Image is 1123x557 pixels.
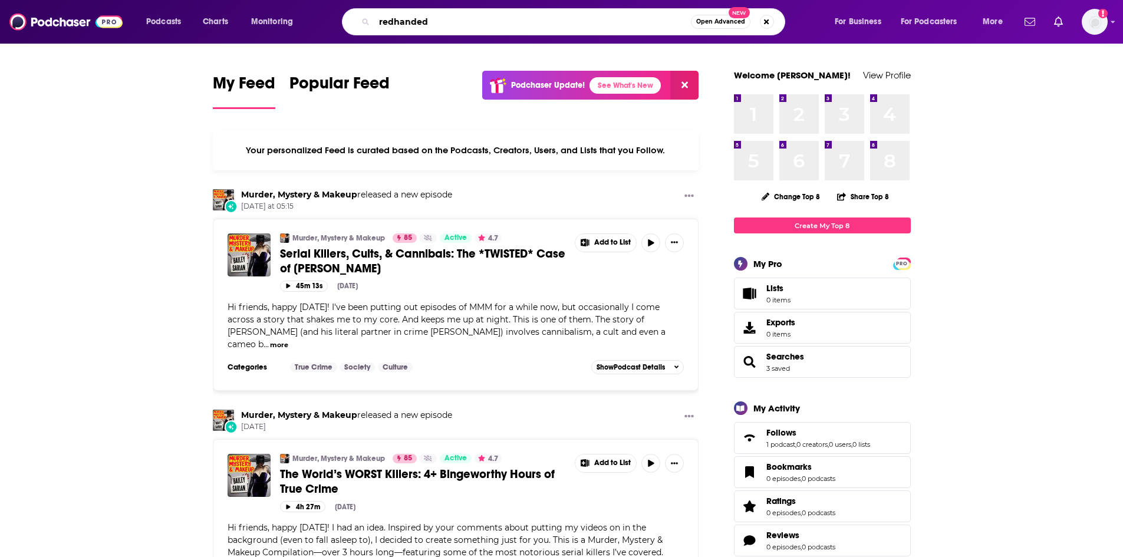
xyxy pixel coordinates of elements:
[280,233,289,243] img: Murder, Mystery & Makeup
[766,296,791,304] span: 0 items
[901,14,957,30] span: For Podcasters
[755,189,828,204] button: Change Top 8
[801,509,802,517] span: ,
[290,362,337,372] a: True Crime
[225,420,238,433] div: New Episode
[1020,12,1040,32] a: Show notifications dropdown
[802,474,835,483] a: 0 podcasts
[696,19,745,25] span: Open Advanced
[795,440,796,449] span: ,
[680,189,699,204] button: Show More Button
[241,422,452,432] span: [DATE]
[766,351,804,362] a: Searches
[575,234,637,252] button: Show More Button
[404,453,412,464] span: 85
[766,330,795,338] span: 0 items
[1098,9,1108,18] svg: Add a profile image
[280,467,567,496] a: The World’s WORST KIllers: 4+ Bingeworthy Hours of True Crime
[9,11,123,33] img: Podchaser - Follow, Share and Rate Podcasts
[1049,12,1068,32] a: Show notifications dropdown
[440,233,472,243] a: Active
[228,233,271,276] img: Serial Killers, Cults, & Cannibals: The *TWISTED* Case of Ottis Toole
[766,509,801,517] a: 0 episodes
[863,70,911,81] a: View Profile
[146,14,181,30] span: Podcasts
[213,73,275,100] span: My Feed
[280,467,555,496] span: The World’s WORST KIllers: 4+ Bingeworthy Hours of True Crime
[1082,9,1108,35] span: Logged in as evankrask
[828,440,829,449] span: ,
[444,232,467,244] span: Active
[264,339,269,350] span: ...
[289,73,390,109] a: Popular Feed
[766,530,799,540] span: Reviews
[337,282,358,290] div: [DATE]
[404,232,412,244] span: 85
[826,12,896,31] button: open menu
[801,543,802,551] span: ,
[511,80,585,90] p: Podchaser Update!
[835,14,881,30] span: For Business
[243,12,308,31] button: open menu
[734,217,911,233] a: Create My Top 8
[440,454,472,463] a: Active
[228,454,271,497] img: The World’s WORST KIllers: 4+ Bingeworthy Hours of True Crime
[203,14,228,30] span: Charts
[393,454,417,463] a: 85
[852,440,870,449] a: 0 lists
[766,496,796,506] span: Ratings
[734,525,911,556] span: Reviews
[213,73,275,109] a: My Feed
[251,14,293,30] span: Monitoring
[270,340,288,350] button: more
[292,233,385,243] a: Murder, Mystery & Makeup
[225,200,238,213] div: New Episode
[766,543,801,551] a: 0 episodes
[766,427,796,438] span: Follows
[983,14,1003,30] span: More
[766,364,790,373] a: 3 saved
[575,454,637,472] button: Show More Button
[974,12,1017,31] button: open menu
[228,362,281,372] h3: Categories
[241,410,452,421] h3: released a new episode
[895,259,909,268] span: PRO
[851,440,852,449] span: ,
[280,501,325,512] button: 4h 27m
[766,317,795,328] span: Exports
[378,362,413,372] a: Culture
[829,440,851,449] a: 0 users
[280,246,567,276] a: Serial Killers, Cults, & Cannibals: The *TWISTED* Case of [PERSON_NAME]
[241,410,357,420] a: Murder, Mystery & Makeup
[802,543,835,551] a: 0 podcasts
[213,410,234,431] img: Murder, Mystery & Makeup
[241,189,357,200] a: Murder, Mystery & Makeup
[335,503,355,511] div: [DATE]
[353,8,796,35] div: Search podcasts, credits, & more...
[766,283,791,294] span: Lists
[796,440,828,449] a: 0 creators
[734,490,911,522] span: Ratings
[213,189,234,210] img: Murder, Mystery & Makeup
[734,422,911,454] span: Follows
[753,403,800,414] div: My Activity
[766,462,835,472] a: Bookmarks
[801,474,802,483] span: ,
[594,459,631,467] span: Add to List
[837,185,890,208] button: Share Top 8
[738,532,762,549] a: Reviews
[738,354,762,370] a: Searches
[590,77,661,94] a: See What's New
[738,319,762,336] span: Exports
[597,363,665,371] span: Show Podcast Details
[340,362,375,372] a: Society
[766,530,835,540] a: Reviews
[665,454,684,473] button: Show More Button
[475,233,502,243] button: 4.7
[591,360,684,374] button: ShowPodcast Details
